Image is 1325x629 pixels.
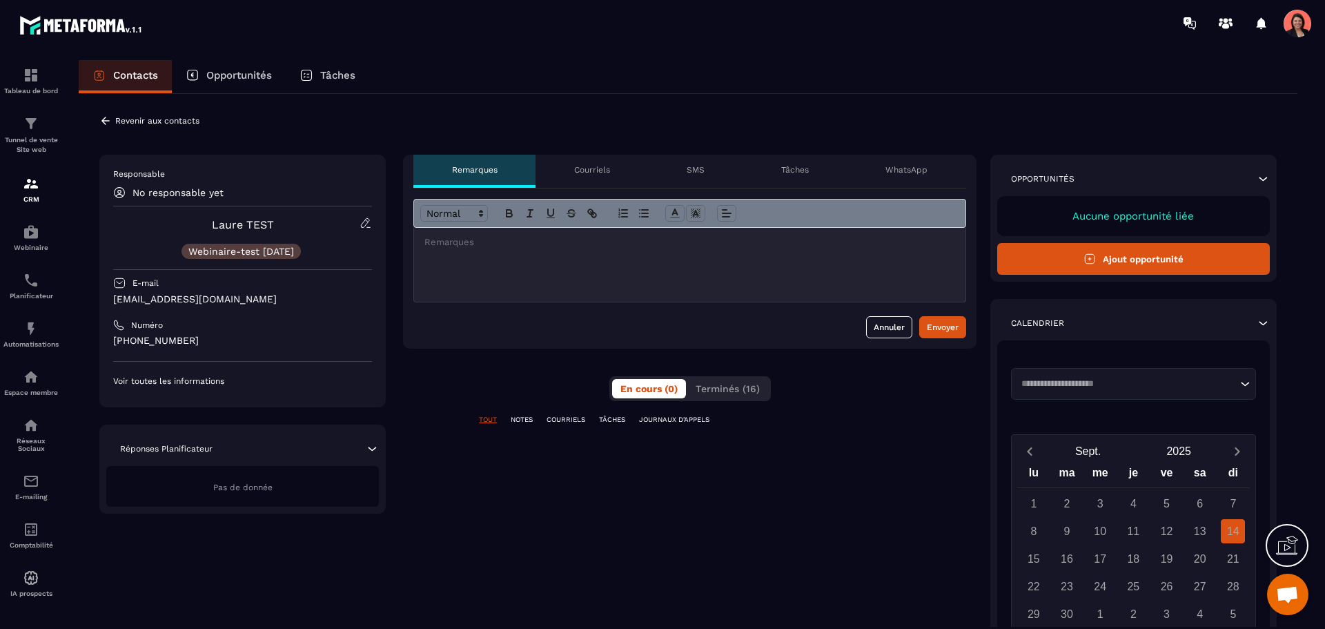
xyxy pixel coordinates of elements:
[3,105,59,165] a: formationformationTunnel de vente Site web
[1017,463,1250,626] div: Calendar wrapper
[547,415,585,425] p: COURRIELS
[1088,492,1112,516] div: 3
[1021,492,1046,516] div: 1
[3,165,59,213] a: formationformationCRM
[574,164,610,175] p: Courriels
[1267,574,1308,615] div: Ouvrir le chat
[919,316,966,338] button: Envoyer
[206,69,272,81] p: Opportunités
[1121,492,1146,516] div: 4
[19,12,144,37] img: logo
[1155,492,1179,516] div: 5
[131,320,163,331] p: Numéro
[3,389,59,396] p: Espace membre
[452,164,498,175] p: Remarques
[3,493,59,501] p: E-mailing
[1117,463,1150,487] div: je
[1021,574,1046,599] div: 22
[1155,602,1179,626] div: 3
[687,379,768,398] button: Terminés (16)
[1055,519,1079,543] div: 9
[1221,547,1245,571] div: 21
[599,415,625,425] p: TÂCHES
[172,60,286,93] a: Opportunités
[115,116,199,126] p: Revenir aux contacts
[113,334,372,347] p: [PHONE_NUMBER]
[1221,519,1245,543] div: 14
[1083,463,1117,487] div: me
[1011,173,1074,184] p: Opportunités
[1188,492,1212,516] div: 6
[3,437,59,452] p: Réseaux Sociaux
[620,383,678,394] span: En cours (0)
[1017,442,1043,461] button: Previous month
[1011,318,1064,329] p: Calendrier
[1155,574,1179,599] div: 26
[132,187,224,198] p: No responsable yet
[1121,602,1146,626] div: 2
[23,417,39,434] img: social-network
[1188,547,1212,571] div: 20
[1017,463,1050,487] div: lu
[866,316,912,338] button: Annuler
[132,278,159,289] p: E-mail
[511,415,533,425] p: NOTES
[213,483,273,492] span: Pas de donnée
[1088,574,1112,599] div: 24
[885,164,927,175] p: WhatsApp
[113,69,158,81] p: Contacts
[1121,574,1146,599] div: 25
[320,69,355,81] p: Tâches
[188,246,294,256] p: Webinaire-test [DATE]
[1133,439,1224,463] button: Open years overlay
[3,541,59,549] p: Comptabilité
[1184,463,1217,487] div: sa
[1043,439,1134,463] button: Open months overlay
[23,369,39,385] img: automations
[1088,519,1112,543] div: 10
[1188,574,1212,599] div: 27
[23,67,39,84] img: formation
[1017,492,1250,626] div: Calendar days
[3,87,59,95] p: Tableau de bord
[3,195,59,203] p: CRM
[1121,519,1146,543] div: 11
[23,272,39,289] img: scheduler
[1050,463,1083,487] div: ma
[1021,547,1046,571] div: 15
[1155,519,1179,543] div: 12
[3,511,59,559] a: accountantaccountantComptabilité
[479,415,497,425] p: TOUT
[1011,210,1256,222] p: Aucune opportunité liée
[3,292,59,300] p: Planificateur
[23,175,39,192] img: formation
[286,60,369,93] a: Tâches
[3,262,59,310] a: schedulerschedulerPlanificateur
[1088,547,1112,571] div: 17
[1221,492,1245,516] div: 7
[113,376,372,387] p: Voir toutes les informations
[1121,547,1146,571] div: 18
[113,168,372,180] p: Responsable
[3,213,59,262] a: automationsautomationsWebinaire
[1021,519,1046,543] div: 8
[3,463,59,511] a: emailemailE-mailing
[1224,442,1250,461] button: Next month
[1221,574,1245,599] div: 28
[23,224,39,240] img: automations
[1055,602,1079,626] div: 30
[3,310,59,358] a: automationsautomationsAutomatisations
[3,407,59,463] a: social-networksocial-networkRéseaux Sociaux
[1021,602,1046,626] div: 29
[3,244,59,251] p: Webinaire
[1155,547,1179,571] div: 19
[781,164,809,175] p: Tâches
[612,379,686,398] button: En cours (0)
[3,340,59,348] p: Automatisations
[23,570,39,586] img: automations
[1088,602,1112,626] div: 1
[1055,547,1079,571] div: 16
[1055,492,1079,516] div: 2
[3,135,59,155] p: Tunnel de vente Site web
[687,164,705,175] p: SMS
